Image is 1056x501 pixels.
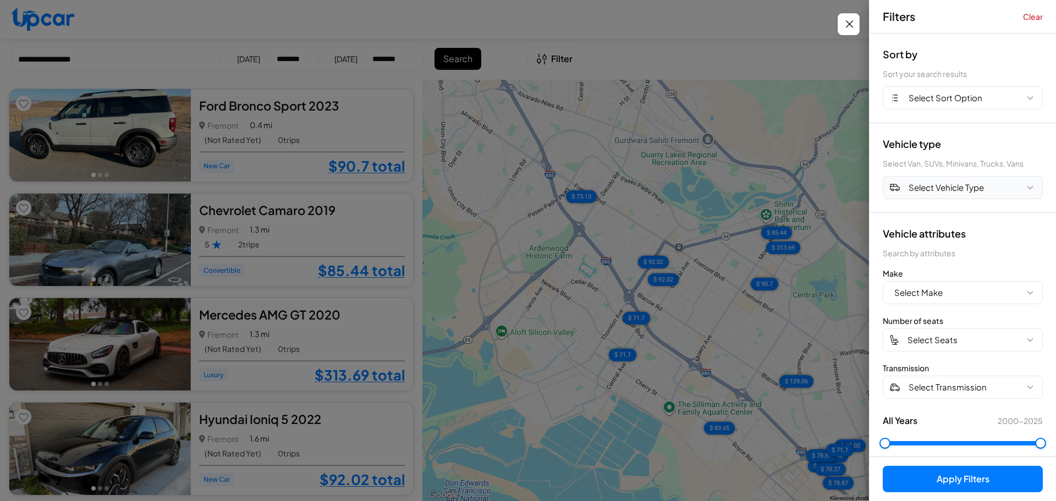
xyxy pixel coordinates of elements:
[883,281,1043,304] button: Select Make
[883,136,1043,151] div: Vehicle type
[909,381,987,394] span: Select Transmission
[883,328,1043,351] button: Select Seats
[909,92,982,104] span: Select Sort Option
[838,13,860,35] button: Close filters
[883,466,1043,492] button: Apply Filters
[883,226,1043,241] div: Vehicle attributes
[883,247,1043,259] div: Search by attributes
[883,176,1043,199] button: Select Vehicle Type
[894,287,943,299] span: Select Make
[883,47,1043,62] div: Sort by
[883,376,1043,399] button: Select Transmission
[883,362,1043,373] div: Transmission
[998,415,1043,426] span: 2000 - 2025
[883,268,1043,279] div: Make
[883,9,915,24] span: Filters
[883,315,1043,326] div: Number of seats
[883,158,1043,169] div: Select Van, SUVs, Minivans, Trucks, Vans
[883,86,1043,109] button: Select Sort Option
[1023,11,1043,22] button: Clear
[909,181,984,194] span: Select Vehicle Type
[883,68,1043,80] div: Sort your search results
[908,334,958,346] span: Select Seats
[883,414,917,427] span: All Years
